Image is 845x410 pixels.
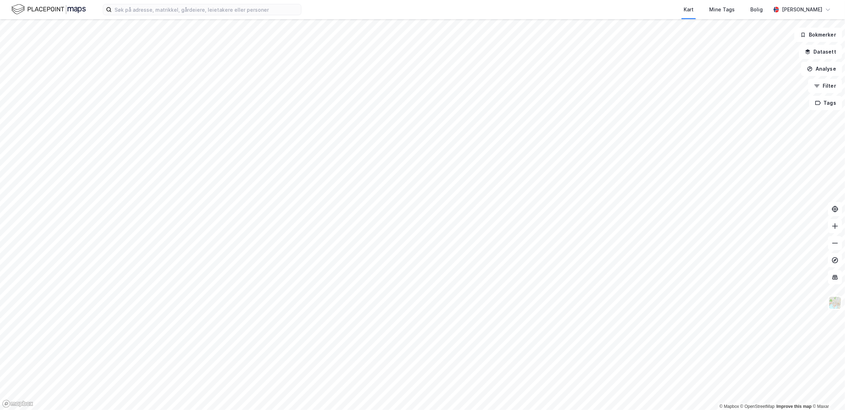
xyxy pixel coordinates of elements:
[740,404,775,409] a: OpenStreetMap
[809,96,842,110] button: Tags
[810,376,845,410] div: Kontrollprogram for chat
[799,45,842,59] button: Datasett
[112,4,301,15] input: Søk på adresse, matrikkel, gårdeiere, leietakere eller personer
[828,296,842,310] img: Z
[782,5,822,14] div: [PERSON_NAME]
[709,5,735,14] div: Mine Tags
[750,5,763,14] div: Bolig
[2,400,33,408] a: Mapbox homepage
[794,28,842,42] button: Bokmerker
[808,79,842,93] button: Filter
[684,5,694,14] div: Kart
[801,62,842,76] button: Analyse
[719,404,739,409] a: Mapbox
[777,404,812,409] a: Improve this map
[11,3,86,16] img: logo.f888ab2527a4732fd821a326f86c7f29.svg
[810,376,845,410] iframe: Chat Widget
